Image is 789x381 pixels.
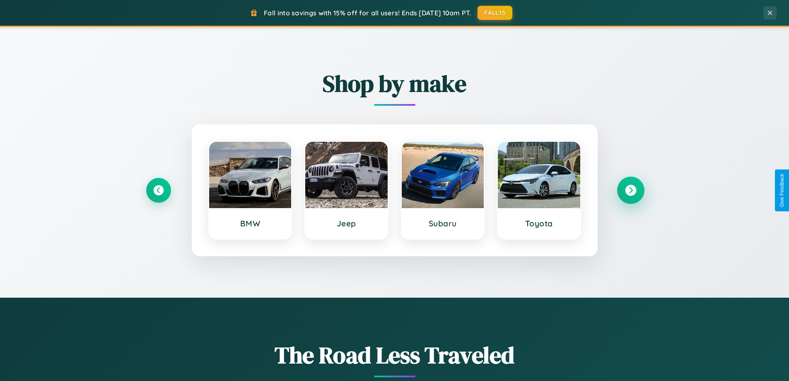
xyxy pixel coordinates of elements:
[478,6,512,20] button: FALL15
[779,174,785,207] div: Give Feedback
[146,68,643,99] h2: Shop by make
[264,9,471,17] span: Fall into savings with 15% off for all users! Ends [DATE] 10am PT.
[506,218,572,228] h3: Toyota
[410,218,476,228] h3: Subaru
[217,218,283,228] h3: BMW
[314,218,379,228] h3: Jeep
[146,339,643,371] h1: The Road Less Traveled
